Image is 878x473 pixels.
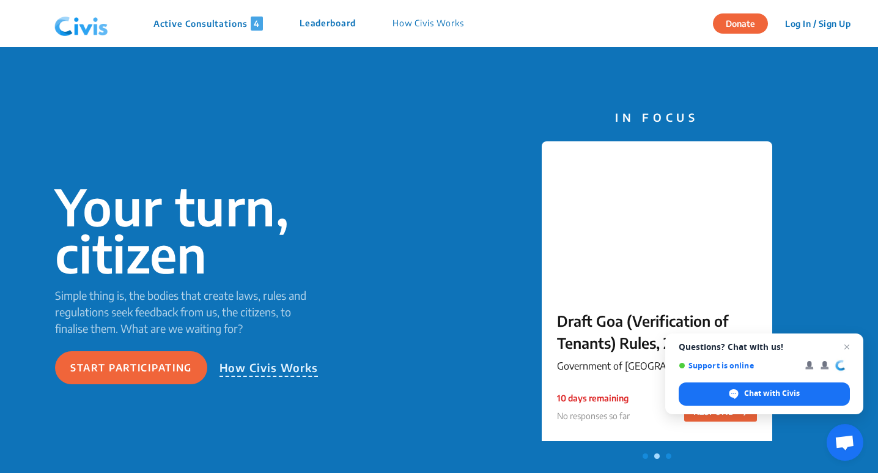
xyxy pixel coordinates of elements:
[679,361,797,370] span: Support is online
[55,287,324,337] p: Simple thing is, the bodies that create laws, rules and regulations seek feedback from us, the ci...
[557,359,757,373] p: Government of [GEOGRAPHIC_DATA]
[55,351,207,384] button: Start participating
[542,109,772,125] p: IN FOCUS
[557,310,757,354] p: Draft Goa (Verification of Tenants) Rules, 2025
[251,17,263,31] span: 4
[713,17,777,29] a: Donate
[744,388,800,399] span: Chat with Civis
[557,392,630,404] p: 10 days remaining
[153,17,263,31] p: Active Consultations
[557,411,630,421] span: No responses so far
[777,14,858,33] button: Log In / Sign Up
[55,183,324,277] p: Your turn, citizen
[713,13,768,34] button: Donate
[679,382,850,406] div: Chat with Civis
[50,6,113,42] img: navlogo.png
[300,17,356,31] p: Leaderboard
[827,424,863,461] div: Open chat
[542,141,772,447] a: Draft Goa (Verification of Tenants) Rules, 2025Government of [GEOGRAPHIC_DATA]10 days remaining N...
[219,359,319,377] p: How Civis Works
[679,342,850,352] span: Questions? Chat with us!
[839,340,854,354] span: Close chat
[393,17,464,31] p: How Civis Works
